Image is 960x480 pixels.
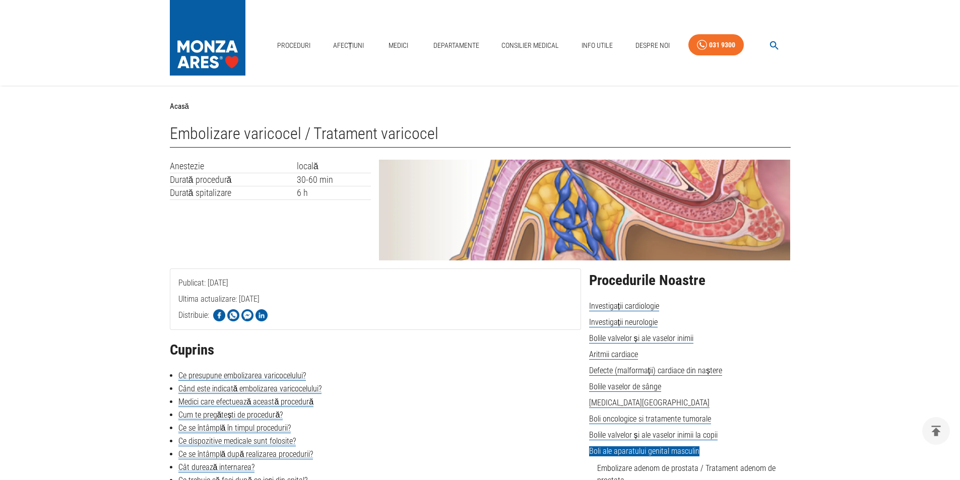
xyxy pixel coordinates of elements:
[170,342,581,358] h2: Cuprins
[382,35,415,56] a: Medici
[178,397,314,407] a: Medici care efectuează această procedură
[497,35,563,56] a: Consilier Medical
[379,160,790,260] img: Embolizare varicocel - tratament varicocel | MONZA ARES
[178,410,283,420] a: Cum te pregătești de procedură?
[178,371,306,381] a: Ce presupune embolizarea varicocelului?
[227,309,239,321] img: Share on WhatsApp
[273,35,314,56] a: Proceduri
[241,309,253,321] img: Share on Facebook Messenger
[589,430,718,440] span: Bolile valvelor și ale vaselor inimii la copii
[178,278,228,328] span: Publicat: [DATE]
[178,384,322,394] a: Când este indicată embolizarea varicocelului?
[589,414,711,424] span: Boli oncologice si tratamente tumorale
[589,398,710,408] span: [MEDICAL_DATA][GEOGRAPHIC_DATA]
[178,449,313,459] a: Ce se întâmplă după realizarea procedurii?
[589,301,659,311] span: Investigații cardiologie
[178,309,209,321] p: Distribuie:
[589,382,661,392] span: Bolile vaselor de sânge
[213,309,225,321] img: Share on Facebook
[589,350,638,360] span: Aritmii cardiace
[297,160,371,173] td: locală
[178,294,260,344] span: Ultima actualizare: [DATE]
[170,160,297,173] td: Anestezie
[578,35,617,56] a: Info Utile
[297,173,371,186] td: 30-60 min
[178,462,255,472] a: Cât durează internarea?
[178,423,291,433] a: Ce se întâmplă în timpul procedurii?
[297,186,371,200] td: 6 h
[329,35,368,56] a: Afecțiuni
[170,186,297,200] td: Durată spitalizare
[589,317,658,327] span: Investigații neurologie
[709,39,735,51] div: 031 9300
[170,101,791,112] nav: breadcrumb
[178,436,296,446] a: Ce dispozitive medicale sunt folosite?
[170,101,189,112] p: Acasă
[631,35,674,56] a: Despre Noi
[170,124,791,148] h1: Embolizare varicocel / Tratament varicocel
[589,366,722,376] span: Defecte (malformații) cardiace din naștere
[589,333,693,344] span: Bolile valvelor și ale vaselor inimii
[589,446,699,456] span: Boli ale aparatului genital masculin
[255,309,268,321] img: Share on LinkedIn
[589,272,791,289] h2: Procedurile Noastre
[688,34,744,56] a: 031 9300
[922,417,950,445] button: delete
[170,173,297,186] td: Durată procedură
[429,35,483,56] a: Departamente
